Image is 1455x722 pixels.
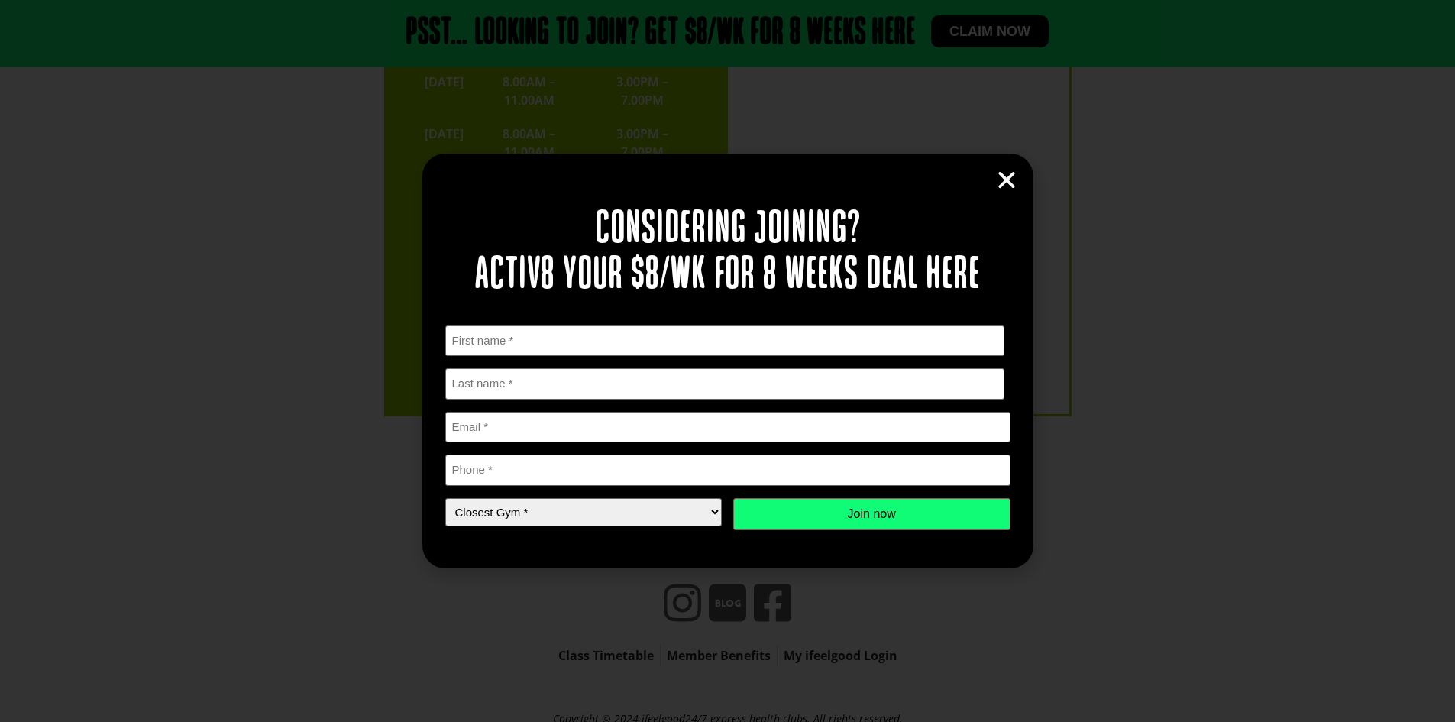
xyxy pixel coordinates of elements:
[445,325,1005,357] input: First name *
[445,207,1010,299] h2: Considering joining? Activ8 your $8/wk for 8 weeks deal here
[445,368,1005,400] input: Last name *
[445,455,1010,486] input: Phone *
[733,498,1010,530] input: Join now
[445,412,1010,443] input: Email *
[995,169,1018,192] a: Close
